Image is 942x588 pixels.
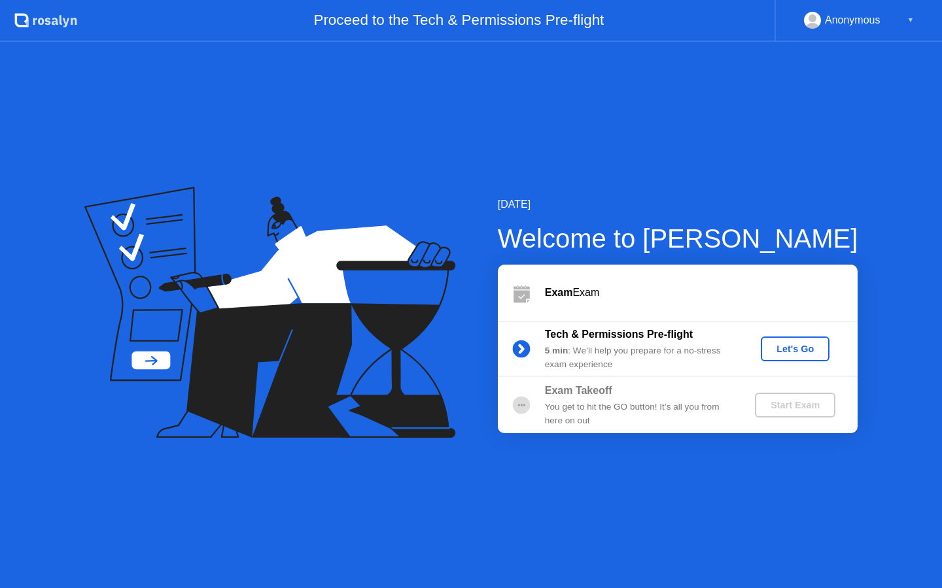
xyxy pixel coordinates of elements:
div: You get to hit the GO button! It’s all you from here on out [545,400,733,427]
b: Exam Takeoff [545,385,612,396]
b: 5 min [545,346,568,355]
b: Exam [545,287,573,298]
div: Start Exam [760,400,830,410]
div: [DATE] [498,197,858,212]
div: Welcome to [PERSON_NAME] [498,219,858,258]
b: Tech & Permissions Pre-flight [545,329,693,340]
button: Start Exam [755,393,835,417]
div: : We’ll help you prepare for a no-stress exam experience [545,344,733,371]
button: Let's Go [761,336,829,361]
div: Exam [545,285,858,301]
div: Let's Go [766,344,824,354]
div: Anonymous [825,12,881,29]
div: ▼ [907,12,914,29]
